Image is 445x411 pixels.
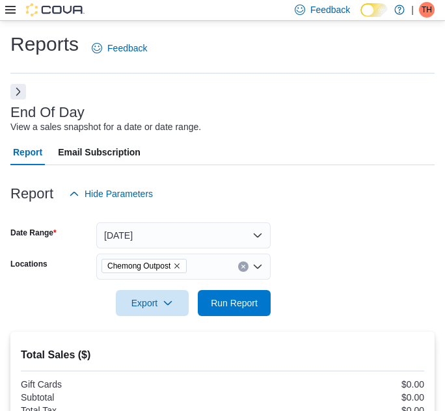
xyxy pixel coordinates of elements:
[310,3,350,16] span: Feedback
[225,392,424,403] div: $0.00
[21,379,220,390] div: Gift Cards
[10,84,26,99] button: Next
[85,187,153,200] span: Hide Parameters
[96,222,271,248] button: [DATE]
[64,181,158,207] button: Hide Parameters
[87,35,152,61] a: Feedback
[26,3,85,16] img: Cova
[116,290,189,316] button: Export
[107,42,147,55] span: Feedback
[10,31,79,57] h1: Reports
[58,139,141,165] span: Email Subscription
[10,120,201,134] div: View a sales snapshot for a date or date range.
[10,186,53,202] h3: Report
[101,259,187,273] span: Chemong Outpost
[252,261,263,272] button: Open list of options
[124,290,181,316] span: Export
[419,2,435,18] div: Tim Hales
[107,259,170,272] span: Chemong Outpost
[411,2,414,18] p: |
[360,3,388,17] input: Dark Mode
[238,261,249,272] button: Clear input
[10,105,85,120] h3: End Of Day
[422,2,432,18] span: TH
[225,379,424,390] div: $0.00
[21,392,220,403] div: Subtotal
[10,259,47,269] label: Locations
[10,228,57,238] label: Date Range
[13,139,42,165] span: Report
[198,290,271,316] button: Run Report
[211,297,258,310] span: Run Report
[173,262,181,270] button: Remove Chemong Outpost from selection in this group
[21,347,424,363] h2: Total Sales ($)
